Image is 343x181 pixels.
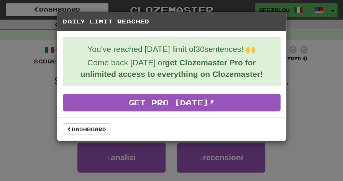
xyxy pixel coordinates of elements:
a: Dashboard [63,123,110,135]
p: Come back [DATE] or [69,57,274,80]
strong: get Clozemaster Pro for unlimited access to everything on Clozemaster! [80,58,263,78]
h5: Daily Limit Reached [63,18,281,25]
p: You've reached [DATE] limit of 30 sentences! 🙌 [69,43,274,55]
a: Get Pro [DATE]! [63,94,281,111]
